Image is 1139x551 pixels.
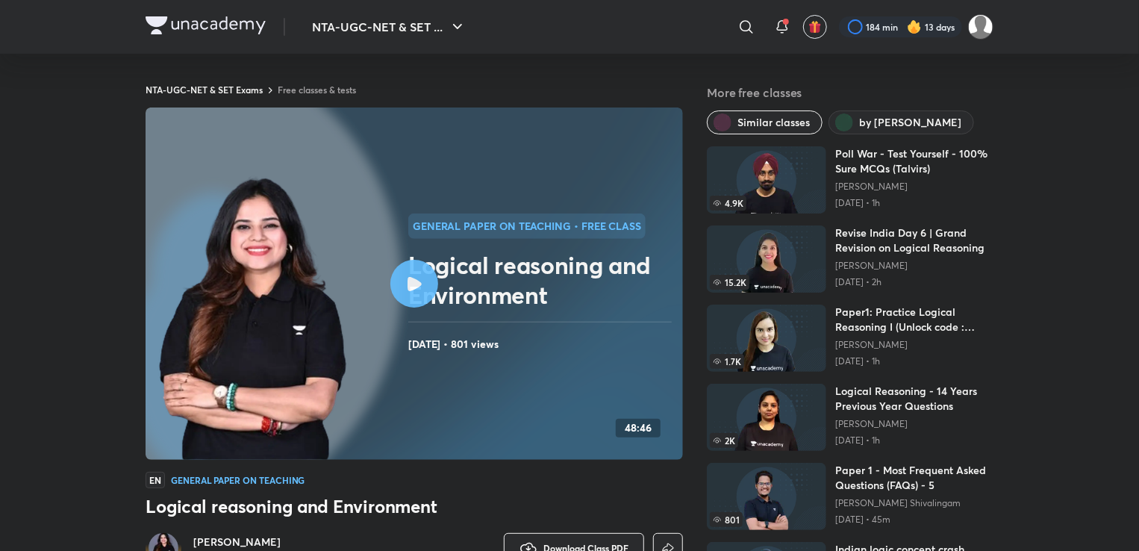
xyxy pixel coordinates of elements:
p: [DATE] • 1h [835,197,993,209]
img: streak [907,19,922,34]
p: [DATE] • 2h [835,276,993,288]
a: [PERSON_NAME] [835,418,993,430]
button: avatar [803,15,827,39]
p: [DATE] • 1h [835,355,993,367]
button: by Toshiba Shukla [828,110,974,134]
a: [PERSON_NAME] [835,260,993,272]
h6: Paper 1 - Most Frequent Asked Questions (FAQs) - 5 [835,463,993,493]
img: Atia khan [968,14,993,40]
span: by Toshiba Shukla [859,115,961,130]
span: 15.2K [710,275,749,290]
a: [PERSON_NAME] [193,535,363,550]
p: [DATE] • 1h [835,435,993,446]
img: Company Logo [146,16,266,34]
a: [PERSON_NAME] [835,181,993,193]
h2: Logical reasoning and Environment [408,250,677,310]
h5: More free classes [707,84,993,102]
h6: Paper1: Practice Logical Reasoning I (Unlock code : Niks28) [835,305,993,334]
h6: Revise India Day 6 | Grand Revision on Logical Reasoning [835,225,993,255]
span: 1.7K [710,354,744,369]
a: [PERSON_NAME] Shivalingam [835,497,993,509]
button: NTA-UGC-NET & SET ... [303,12,475,42]
button: Similar classes [707,110,823,134]
span: 4.9K [710,196,746,211]
a: [PERSON_NAME] [835,339,993,351]
h6: Poll War - Test Yourself - 100% Sure MCQs (Talvirs) [835,146,993,176]
span: 801 [710,512,743,527]
h4: [DATE] • 801 views [408,334,677,354]
h6: Logical Reasoning - 14 Years Previous Year Questions [835,384,993,414]
a: NTA-UGC-NET & SET Exams [146,84,263,96]
h4: 48:46 [625,422,652,435]
h4: General Paper on Teaching [171,476,305,485]
span: EN [146,472,165,488]
h3: Logical reasoning and Environment [146,494,683,518]
span: Similar classes [737,115,810,130]
a: Free classes & tests [278,84,356,96]
p: [DATE] • 45m [835,514,993,526]
img: avatar [808,20,822,34]
span: 2K [710,433,738,448]
a: Company Logo [146,16,266,38]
